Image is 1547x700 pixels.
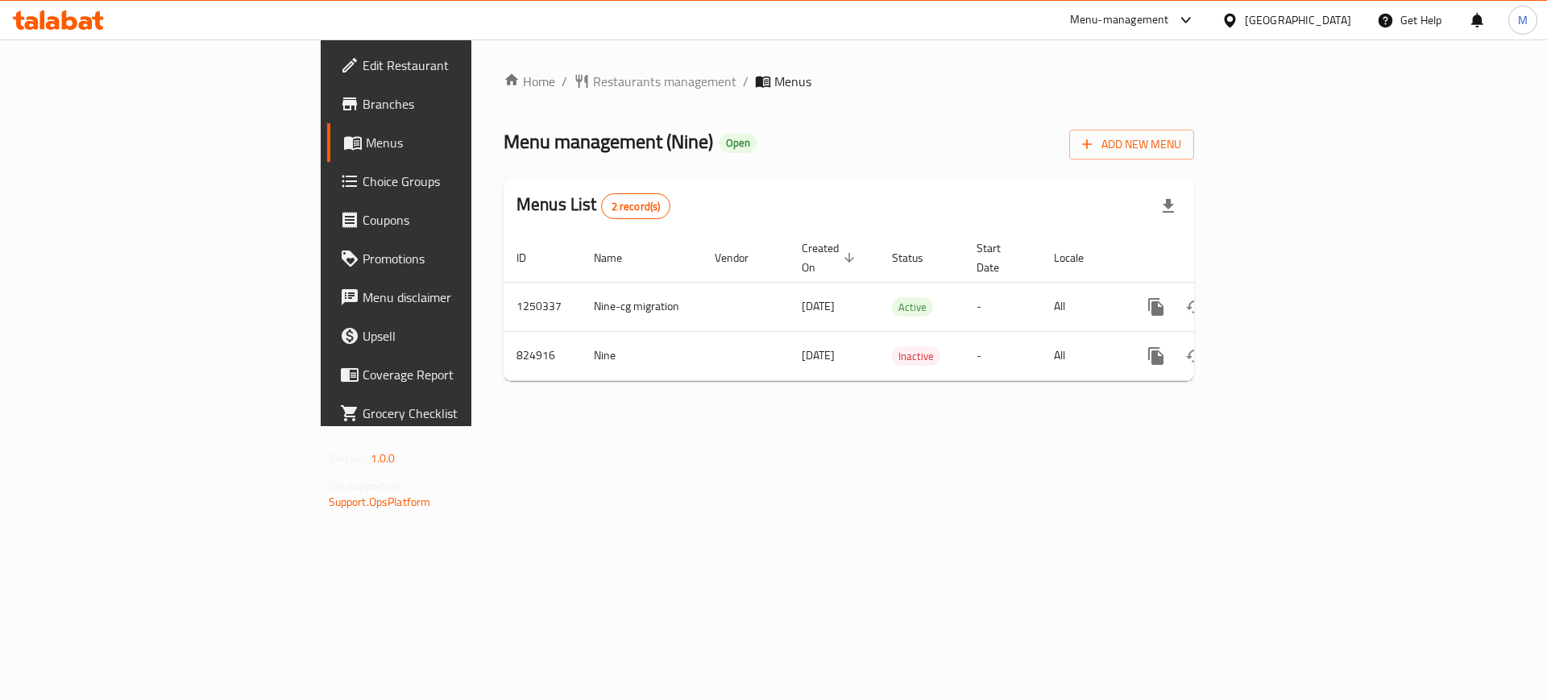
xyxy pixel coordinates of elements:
[327,394,579,433] a: Grocery Checklist
[329,448,368,469] span: Version:
[327,278,579,317] a: Menu disclaimer
[327,317,579,355] a: Upsell
[964,282,1041,331] td: -
[1070,10,1169,30] div: Menu-management
[504,234,1304,381] table: enhanced table
[363,94,566,114] span: Branches
[366,133,566,152] span: Menus
[371,448,396,469] span: 1.0.0
[802,238,860,277] span: Created On
[1041,282,1124,331] td: All
[327,46,579,85] a: Edit Restaurant
[1137,288,1176,326] button: more
[363,326,566,346] span: Upsell
[1054,248,1105,267] span: Locale
[1137,337,1176,375] button: more
[574,72,736,91] a: Restaurants management
[329,475,403,496] span: Get support on:
[516,248,547,267] span: ID
[892,248,944,267] span: Status
[1069,130,1194,159] button: Add New Menu
[1176,337,1214,375] button: Change Status
[327,162,579,201] a: Choice Groups
[327,123,579,162] a: Menus
[581,282,702,331] td: Nine-cg migration
[516,193,670,219] h2: Menus List
[802,296,835,317] span: [DATE]
[363,56,566,75] span: Edit Restaurant
[327,85,579,123] a: Branches
[715,248,769,267] span: Vendor
[593,72,736,91] span: Restaurants management
[774,72,811,91] span: Menus
[892,297,933,317] div: Active
[1149,187,1188,226] div: Export file
[581,331,702,380] td: Nine
[892,347,940,366] span: Inactive
[504,123,713,159] span: Menu management ( Nine )
[977,238,1022,277] span: Start Date
[1518,11,1528,29] span: M
[964,331,1041,380] td: -
[363,365,566,384] span: Coverage Report
[363,210,566,230] span: Coupons
[892,298,933,317] span: Active
[892,346,940,366] div: Inactive
[327,355,579,394] a: Coverage Report
[1124,234,1304,283] th: Actions
[743,72,749,91] li: /
[1041,331,1124,380] td: All
[1082,135,1181,155] span: Add New Menu
[327,239,579,278] a: Promotions
[363,288,566,307] span: Menu disclaimer
[327,201,579,239] a: Coupons
[720,136,757,150] span: Open
[363,404,566,423] span: Grocery Checklist
[802,345,835,366] span: [DATE]
[504,72,1194,91] nav: breadcrumb
[329,491,431,512] a: Support.OpsPlatform
[602,199,670,214] span: 2 record(s)
[601,193,671,219] div: Total records count
[594,248,643,267] span: Name
[363,172,566,191] span: Choice Groups
[363,249,566,268] span: Promotions
[1245,11,1351,29] div: [GEOGRAPHIC_DATA]
[720,134,757,153] div: Open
